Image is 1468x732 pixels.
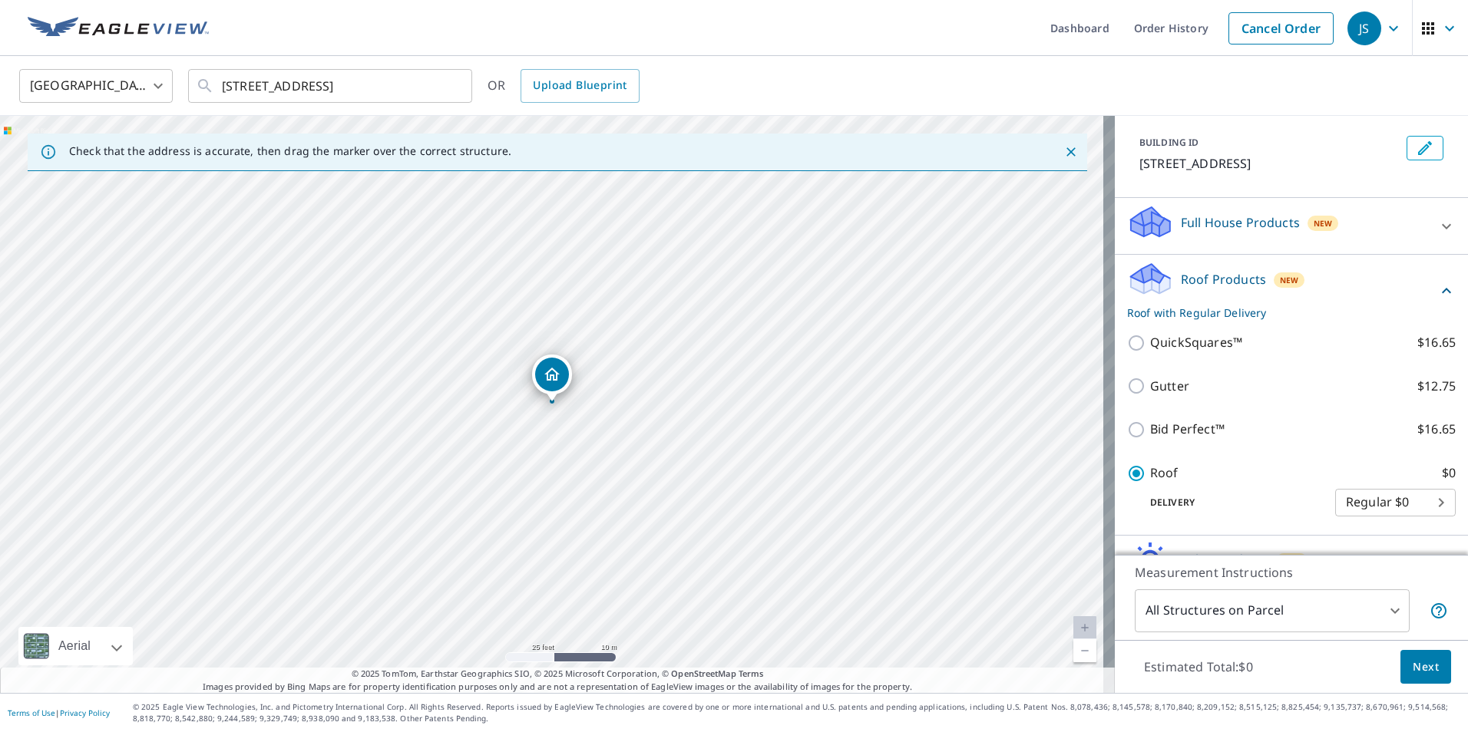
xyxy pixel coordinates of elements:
[1135,589,1410,632] div: All Structures on Parcel
[1139,136,1199,149] p: BUILDING ID
[1073,639,1096,662] a: Current Level 20, Zoom Out
[1132,650,1265,684] p: Estimated Total: $0
[1407,136,1443,160] button: Edit building 1
[8,708,110,717] p: |
[1228,12,1334,45] a: Cancel Order
[1181,270,1266,289] p: Roof Products
[1073,616,1096,639] a: Current Level 20, Zoom In Disabled
[1417,377,1456,396] p: $12.75
[19,64,173,107] div: [GEOGRAPHIC_DATA]
[1280,274,1299,286] span: New
[1181,213,1300,232] p: Full House Products
[54,627,95,665] div: Aerial
[28,17,209,40] img: EV Logo
[1135,563,1448,582] p: Measurement Instructions
[1150,333,1242,352] p: QuickSquares™
[739,668,764,679] a: Terms
[1127,261,1456,321] div: Roof ProductsNewRoof with Regular Delivery
[1150,420,1225,439] p: Bid Perfect™
[1335,481,1456,524] div: Regular $0
[8,707,55,718] a: Terms of Use
[671,668,736,679] a: OpenStreetMap
[1442,463,1456,483] p: $0
[69,144,511,158] p: Check that the address is accurate, then drag the marker over the correct structure.
[521,69,639,103] a: Upload Blueprint
[60,707,110,718] a: Privacy Policy
[1127,305,1437,321] p: Roof with Regular Delivery
[1061,142,1081,162] button: Close
[1127,496,1335,509] p: Delivery
[1181,550,1268,569] p: Solar Products
[1314,217,1333,229] span: New
[1347,12,1381,45] div: JS
[1150,377,1189,396] p: Gutter
[1127,204,1456,248] div: Full House ProductsNew
[1413,658,1439,677] span: Next
[1417,333,1456,352] p: $16.65
[1139,154,1400,173] p: [STREET_ADDRESS]
[18,627,133,665] div: Aerial
[222,64,441,107] input: Search by address or latitude-longitude
[352,668,764,681] span: © 2025 TomTom, Earthstar Geographics SIO, © 2025 Microsoft Corporation, ©
[133,701,1460,724] p: © 2025 Eagle View Technologies, Inc. and Pictometry International Corp. All Rights Reserved. Repo...
[532,354,572,402] div: Dropped pin, building 1, Residential property, 13417 Aventide Ln Alpharetta, GA 30004
[1430,602,1448,620] span: Your report will include each building or structure inside the parcel boundary. In some cases, du...
[1400,650,1451,684] button: Next
[533,76,627,95] span: Upload Blueprint
[1150,463,1179,483] p: Roof
[488,69,640,103] div: OR
[1417,420,1456,439] p: $16.65
[1127,542,1456,585] div: Solar ProductsNew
